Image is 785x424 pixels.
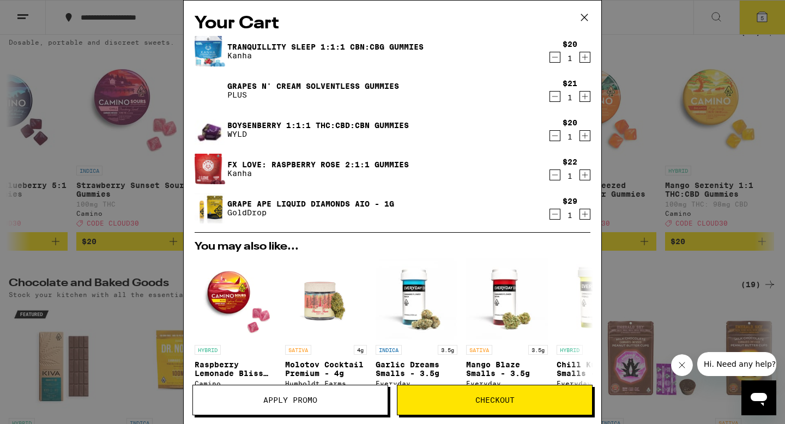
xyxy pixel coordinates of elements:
iframe: Message from company [697,352,776,376]
img: Camino - Raspberry Lemonade Bliss Sour Gummies [195,258,276,340]
a: Open page for Chill Kush Smalls - 3.5g from Everyday [557,258,638,402]
button: Decrement [549,169,560,180]
h2: You may also like... [195,241,590,252]
p: Mango Blaze Smalls - 3.5g [466,360,548,378]
p: WYLD [227,130,409,138]
p: PLUS [227,90,399,99]
img: Grapes n' Cream Solventless Gummies [195,75,225,106]
img: Everyday - Chill Kush Smalls - 3.5g [557,258,638,340]
button: Increment [579,130,590,141]
p: 4g [354,345,367,355]
div: Everyday [466,380,548,387]
div: $20 [563,118,577,127]
button: Increment [579,91,590,102]
iframe: Button to launch messaging window [741,380,776,415]
button: Increment [579,52,590,63]
p: 3.5g [528,345,548,355]
img: FX LOVE: Raspberry Rose 2:1:1 Gummies [195,153,225,185]
button: Apply Promo [192,385,388,415]
p: HYBRID [557,345,583,355]
div: $22 [563,158,577,166]
div: 1 [563,172,577,180]
p: 3.5g [438,345,457,355]
iframe: Close message [671,354,693,376]
button: Decrement [549,52,560,63]
a: Grapes n' Cream Solventless Gummies [227,82,399,90]
button: Increment [579,169,590,180]
div: Everyday [376,380,457,387]
p: Molotov Cocktail Premium - 4g [285,360,367,378]
a: Open page for Molotov Cocktail Premium - 4g from Humboldt Farms [285,258,367,402]
span: Apply Promo [263,396,317,404]
div: 1 [563,211,577,220]
p: SATIVA [466,345,492,355]
button: Increment [579,209,590,220]
p: INDICA [376,345,402,355]
p: SATIVA [285,345,311,355]
div: $21 [563,79,577,88]
span: Checkout [475,396,515,404]
div: Camino [195,380,276,387]
a: Boysenberry 1:1:1 THC:CBD:CBN Gummies [227,121,409,130]
a: Tranquillity Sleep 1:1:1 CBN:CBG Gummies [227,43,424,51]
a: Grape Ape Liquid Diamonds AIO - 1g [227,199,394,208]
a: Open page for Raspberry Lemonade Bliss Sour Gummies from Camino [195,258,276,402]
button: Checkout [397,385,593,415]
img: Tranquillity Sleep 1:1:1 CBN:CBG Gummies [195,35,225,68]
img: Everyday - Garlic Dreams Smalls - 3.5g [376,258,457,340]
div: Everyday [557,380,638,387]
p: Garlic Dreams Smalls - 3.5g [376,360,457,378]
div: Humboldt Farms [285,380,367,387]
p: GoldDrop [227,208,394,217]
p: Kanha [227,51,424,60]
img: Boysenberry 1:1:1 THC:CBD:CBN Gummies [195,108,225,151]
div: 1 [563,93,577,102]
a: Open page for Mango Blaze Smalls - 3.5g from Everyday [466,258,548,402]
p: Chill Kush Smalls - 3.5g [557,360,638,378]
div: $20 [563,40,577,49]
img: Grape Ape Liquid Diamonds AIO - 1g [195,191,225,225]
p: Kanha [227,169,409,178]
a: FX LOVE: Raspberry Rose 2:1:1 Gummies [227,160,409,169]
img: Humboldt Farms - Molotov Cocktail Premium - 4g [285,258,367,340]
a: Open page for Garlic Dreams Smalls - 3.5g from Everyday [376,258,457,402]
div: $29 [563,197,577,205]
div: 1 [563,54,577,63]
img: Everyday - Mango Blaze Smalls - 3.5g [466,258,548,340]
h2: Your Cart [195,11,590,36]
button: Decrement [549,130,560,141]
button: Decrement [549,209,560,220]
div: 1 [563,132,577,141]
p: Raspberry Lemonade Bliss Sour Gummies [195,360,276,378]
button: Decrement [549,91,560,102]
